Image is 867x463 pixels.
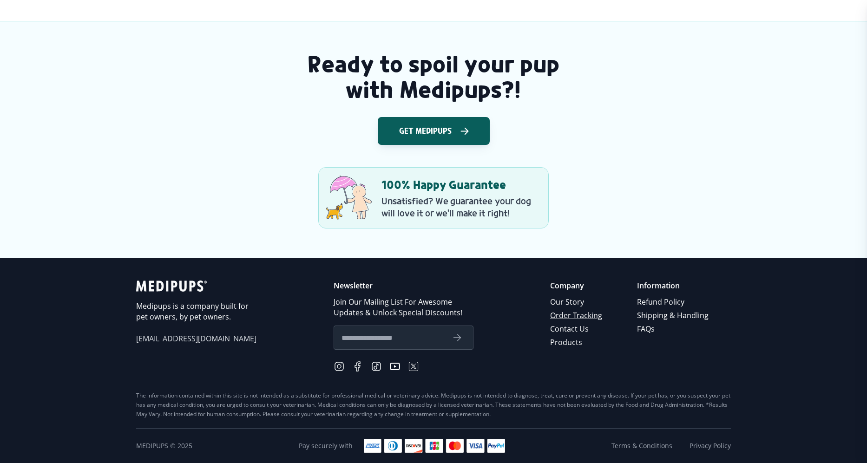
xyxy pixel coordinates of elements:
[299,441,353,450] span: Pay securely with
[550,336,604,349] a: Products
[550,322,604,336] a: Contact Us
[637,295,710,309] a: Refund Policy
[381,177,541,192] h4: 100% Happy Guarantee
[136,391,731,419] div: The information contained within this site is not intended as a substitute for professional medic...
[334,297,473,318] p: Join Our Mailing List For Awesome Updates & Unlock Special Discounts!
[381,195,541,219] p: Unsatisfied? We guarantee your dog will love it or we'll make it right!
[364,439,505,453] img: payment methods
[637,309,710,322] a: Shipping & Handling
[611,441,672,450] a: Terms & Conditions
[136,441,192,450] span: Medipups © 2025
[334,280,473,291] p: Newsletter
[136,301,257,322] p: Medipups is a company built for pet owners, by pet owners.
[550,295,604,309] a: Our Story
[637,322,710,336] a: FAQs
[399,126,452,136] span: Get Medipups
[550,280,604,291] p: Company
[637,280,710,291] p: Information
[690,441,731,450] a: Privacy Policy
[550,309,604,322] a: Order Tracking
[298,51,569,102] h2: Ready to spoil your pup with Medipups?!
[136,333,257,344] span: [EMAIL_ADDRESS][DOMAIN_NAME]
[378,117,490,145] button: Get Medipups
